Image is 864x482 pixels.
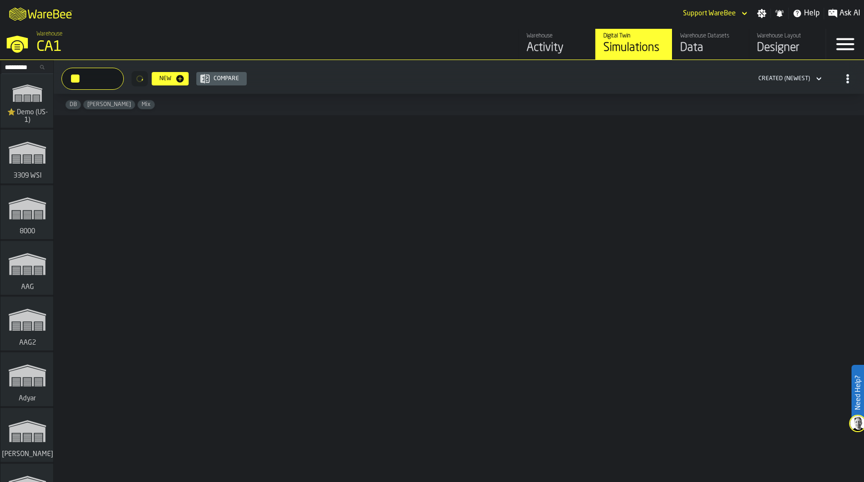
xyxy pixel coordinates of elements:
[757,40,818,56] div: Designer
[66,101,81,108] span: DB
[210,75,243,82] div: Compare
[84,101,135,108] span: Gregg
[138,101,155,108] span: Mix
[0,74,54,130] a: link-to-/wh/i/103622fe-4b04-4da1-b95f-2619b9c959cc/simulations
[603,33,664,39] div: Digital Twin
[603,40,664,56] div: Simulations
[0,352,54,408] a: link-to-/wh/i/862141b4-a92e-43d2-8b2b-6509793ccc83/simulations
[156,75,175,82] div: New
[757,33,818,39] div: Warehouse Layout
[789,8,824,19] label: button-toggle-Help
[0,297,54,352] a: link-to-/wh/i/ba0ffe14-8e36-4604-ab15-0eac01efbf24/simulations
[54,60,864,94] h2: button-Simulations
[152,72,189,85] button: button-New
[804,8,820,19] span: Help
[128,71,152,86] div: ButtonLoadMore-Loading...-Prev-First-Last
[683,10,736,17] div: DropdownMenuValue-Support WareBee
[0,185,54,241] a: link-to-/wh/i/b2e041e4-2753-4086-a82a-958e8abdd2c7/simulations
[4,108,50,124] span: ⭐ Demo (US-1)
[17,339,38,347] span: AAG2
[36,31,62,37] span: Warehouse
[527,40,588,56] div: Activity
[824,8,864,19] label: button-toggle-Ask AI
[595,29,672,60] a: link-to-/wh/i/76e2a128-1b54-4d66-80d4-05ae4c277723/simulations
[755,73,824,84] div: DropdownMenuValue-2
[19,283,36,291] span: AAG
[196,72,247,85] button: button-Compare
[0,241,54,297] a: link-to-/wh/i/27cb59bd-8ba0-4176-b0f1-d82d60966913/simulations
[0,408,54,464] a: link-to-/wh/i/72fe6713-8242-4c3c-8adf-5d67388ea6d5/simulations
[826,29,864,60] label: button-toggle-Menu
[18,228,37,235] span: 8000
[753,9,770,18] label: button-toggle-Settings
[758,75,810,82] div: DropdownMenuValue-2
[12,172,44,180] span: 3309 WSI
[518,29,595,60] a: link-to-/wh/i/76e2a128-1b54-4d66-80d4-05ae4c277723/feed/
[0,130,54,185] a: link-to-/wh/i/d1ef1afb-ce11-4124-bdae-ba3d01893ec0/simulations
[680,33,741,39] div: Warehouse Datasets
[840,8,860,19] span: Ask AI
[17,395,38,402] span: Adyar
[527,33,588,39] div: Warehouse
[749,29,826,60] a: link-to-/wh/i/76e2a128-1b54-4d66-80d4-05ae4c277723/designer
[672,29,749,60] a: link-to-/wh/i/76e2a128-1b54-4d66-80d4-05ae4c277723/data
[680,40,741,56] div: Data
[771,9,788,18] label: button-toggle-Notifications
[679,8,749,19] div: DropdownMenuValue-Support WareBee
[852,366,863,420] label: Need Help?
[36,38,296,56] div: CA1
